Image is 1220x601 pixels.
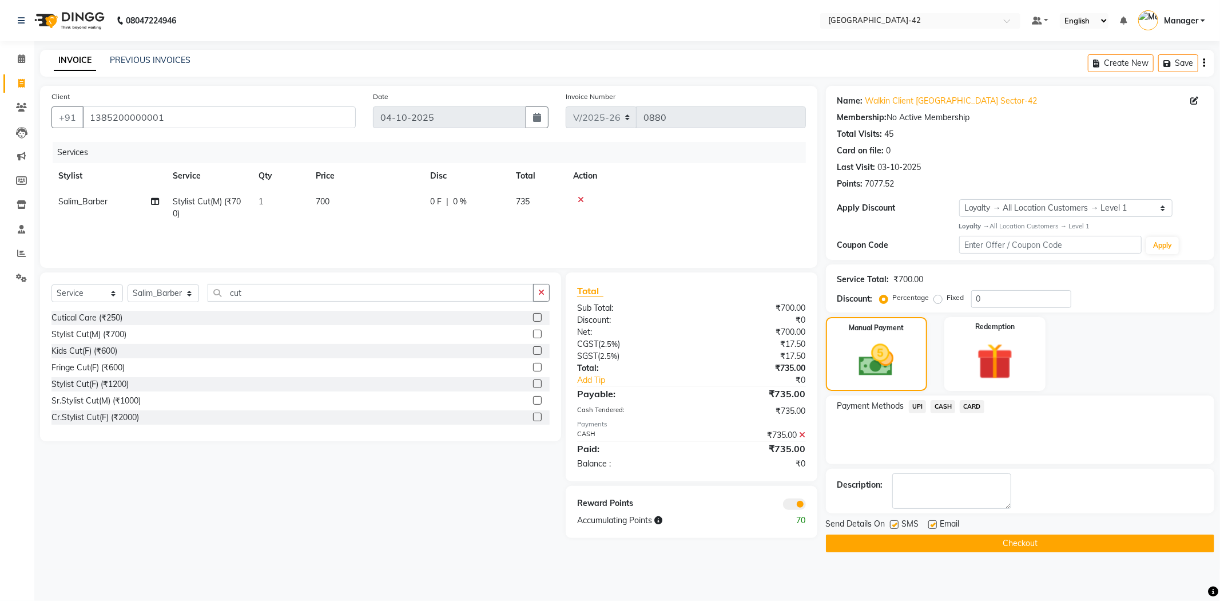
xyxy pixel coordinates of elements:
div: 03-10-2025 [878,161,921,173]
div: Discount: [569,314,692,326]
img: _cash.svg [848,340,905,381]
span: Payment Methods [837,400,904,412]
a: Walkin Client [GEOGRAPHIC_DATA] Sector-42 [865,95,1038,107]
button: +91 [51,106,84,128]
div: ₹700.00 [692,302,814,314]
div: Reward Points [569,497,692,510]
div: ₹700.00 [692,326,814,338]
span: CARD [960,400,984,413]
th: Disc [423,163,509,189]
div: ₹17.50 [692,338,814,350]
div: Balance : [569,458,692,470]
span: SMS [902,518,919,532]
span: UPI [909,400,927,413]
div: 70 [753,515,814,527]
span: 1 [259,196,263,207]
img: _gift.svg [965,339,1024,384]
div: No Active Membership [837,112,1203,124]
div: ₹735.00 [692,442,814,456]
div: Stylist Cut(M) (₹700) [51,329,126,341]
input: Enter Offer / Coupon Code [959,236,1142,254]
span: CGST [577,339,598,349]
div: Service Total: [837,274,889,286]
div: Membership: [837,112,887,124]
span: Total [577,285,603,297]
div: Sub Total: [569,302,692,314]
span: CASH [931,400,955,413]
div: ₹0 [692,314,814,326]
span: | [446,196,448,208]
th: Total [509,163,566,189]
a: Add Tip [569,374,712,386]
label: Manual Payment [849,323,904,333]
img: Manager [1138,10,1158,30]
label: Date [373,92,388,102]
label: Redemption [975,322,1015,332]
div: ₹735.00 [692,405,814,417]
div: Fringe Cut(F) (₹600) [51,362,125,374]
div: Sr.Stylist Cut(M) (₹1000) [51,395,141,407]
div: Points: [837,178,863,190]
div: Apply Discount [837,202,959,214]
label: Percentage [893,292,929,303]
a: PREVIOUS INVOICES [110,55,190,65]
div: Card on file: [837,145,884,157]
th: Stylist [51,163,166,189]
th: Action [566,163,806,189]
span: 0 F [430,196,442,208]
div: Cutical Care (₹250) [51,312,122,324]
img: logo [29,5,108,37]
span: 700 [316,196,329,207]
div: Cr.Stylist Cut(F) (₹2000) [51,412,139,424]
span: 2.5% [601,339,618,349]
span: 0 % [453,196,467,208]
div: Payable: [569,387,692,401]
span: Manager [1164,15,1198,27]
div: Name: [837,95,863,107]
div: Net: [569,326,692,338]
label: Invoice Number [566,92,615,102]
div: ₹0 [692,458,814,470]
button: Apply [1146,237,1179,254]
div: ₹735.00 [692,362,814,374]
div: ₹700.00 [894,274,924,286]
span: 2.5% [600,351,617,361]
th: Qty [252,163,309,189]
div: Stylist Cut(F) (₹1200) [51,378,129,390]
div: Services [53,142,814,163]
span: Send Details On [826,518,885,532]
div: Last Visit: [837,161,876,173]
div: ₹735.00 [692,387,814,401]
div: ₹735.00 [692,429,814,441]
div: 0 [887,145,891,157]
div: All Location Customers → Level 1 [959,222,1203,231]
button: Create New [1088,54,1154,72]
a: INVOICE [54,50,96,71]
button: Checkout [826,535,1214,552]
div: Discount: [837,293,873,305]
div: Coupon Code [837,239,959,251]
div: 45 [885,128,894,140]
span: SGST [577,351,598,361]
div: Cash Tendered: [569,405,692,417]
span: 735 [516,196,530,207]
label: Client [51,92,70,102]
label: Fixed [947,292,964,303]
div: Total: [569,362,692,374]
div: CASH [569,429,692,441]
div: Accumulating Points [569,515,753,527]
div: ( ) [569,350,692,362]
span: Salim_Barber [58,196,108,207]
div: Kids Cut(F) (₹600) [51,345,117,357]
div: ₹0 [712,374,814,386]
div: ( ) [569,338,692,350]
b: 08047224946 [126,5,176,37]
input: Search or Scan [208,284,534,302]
div: ₹17.50 [692,350,814,362]
input: Search by Name/Mobile/Email/Code [82,106,356,128]
strong: Loyalty → [959,222,989,230]
th: Price [309,163,423,189]
div: Total Visits: [837,128,883,140]
div: Paid: [569,442,692,456]
button: Save [1158,54,1198,72]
